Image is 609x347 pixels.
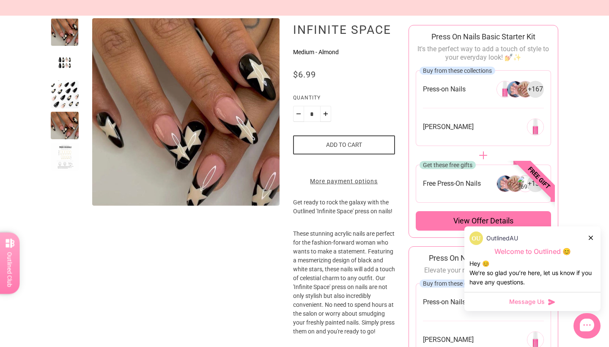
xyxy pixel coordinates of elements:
[293,94,395,106] label: Quantity
[423,297,466,306] span: Press-on Nails
[429,253,538,262] span: Press On Nails Deluxe Starter Kit
[417,45,549,61] span: It's the perfect way to add a touch of style to your everyday look! 💅✨
[293,177,395,186] a: More payment options
[293,198,395,229] p: Get ready to rock the galaxy with the Outlined 'Infinite Space' press on nails!
[423,280,492,286] span: Buy from these collections
[320,106,331,122] button: Plus
[528,85,543,94] span: + 167
[497,81,513,98] img: 266304946256-0
[92,18,280,206] modal-trigger: Enlarge product image
[453,216,513,226] span: View offer details
[469,247,595,256] p: Welcome to Outlined 😊
[431,32,535,41] span: Press On Nails Basic Starter Kit
[423,335,474,344] span: [PERSON_NAME]
[501,140,577,216] span: Free gift
[527,118,544,135] img: 269291651152-0
[423,122,474,131] span: [PERSON_NAME]
[423,67,492,74] span: Buy from these collections
[423,179,481,188] span: Free Press-On Nails
[486,234,518,243] p: OutlinedAU
[293,106,304,122] button: Minus
[293,135,395,154] button: Add to cart
[424,266,542,274] span: Elevate your nail game with ease! 💅✨
[293,69,316,80] span: $6.99
[469,259,595,287] div: Hey 😊 We‘re so glad you’re here, let us know if you have any questions.
[469,231,483,245] img: data:image/png;base64,iVBORw0KGgoAAAANSUhEUgAAACQAAAAkCAYAAADhAJiYAAAAAXNSR0IArs4c6QAAAERlWElmTU0...
[423,161,472,168] span: Get these free gifts
[293,48,395,57] p: Medium - Almond
[423,85,466,94] span: Press-on Nails
[293,22,395,37] h1: Infinite Space
[509,297,545,306] span: Message Us
[517,81,534,98] img: 266304946256-2
[507,81,524,98] img: 266304946256-1
[92,18,280,206] img: Infinite Space - Press On Nails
